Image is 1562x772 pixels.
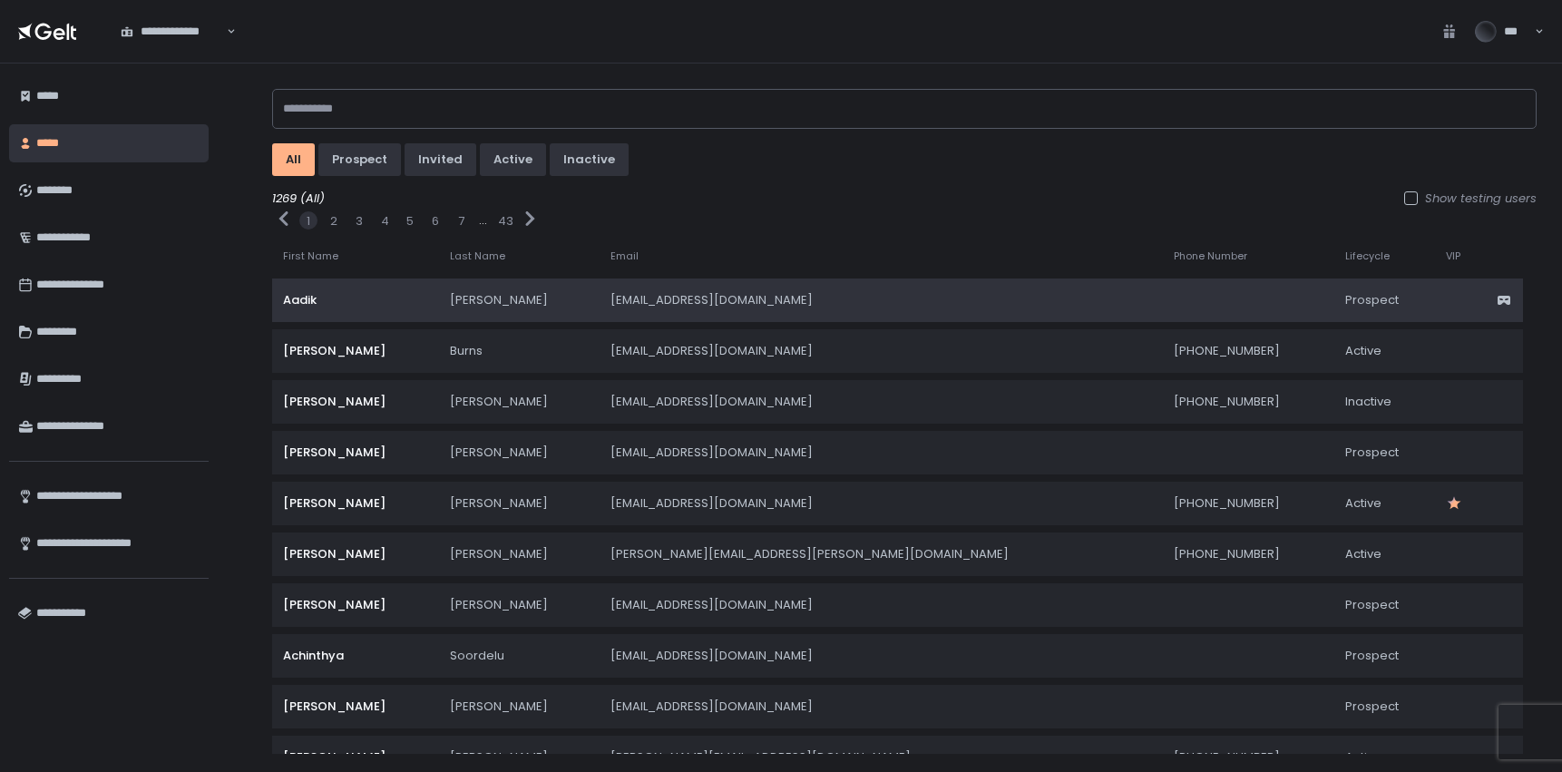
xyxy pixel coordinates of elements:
div: [PERSON_NAME] [450,546,589,562]
span: active [1345,749,1381,766]
span: First Name [283,249,338,263]
div: [PERSON_NAME] [450,699,589,715]
div: [PHONE_NUMBER] [1174,749,1323,766]
div: All [286,151,301,168]
div: [PERSON_NAME] [283,445,428,461]
button: 2 [330,213,337,230]
div: [PERSON_NAME] [450,495,589,512]
span: Phone Number [1174,249,1247,263]
span: inactive [1345,394,1391,410]
div: [PERSON_NAME] [450,292,589,308]
div: Search for option [109,12,236,52]
div: ... [479,212,487,229]
span: Last Name [450,249,505,263]
div: [PERSON_NAME] [283,699,428,715]
button: inactive [550,143,629,176]
div: [EMAIL_ADDRESS][DOMAIN_NAME] [610,343,1152,359]
button: 4 [381,213,389,230]
input: Search for option [224,23,225,41]
button: 1 [307,213,310,230]
div: Aadik [283,292,428,308]
div: [PHONE_NUMBER] [1174,546,1323,562]
div: [PERSON_NAME][EMAIL_ADDRESS][PERSON_NAME][DOMAIN_NAME] [610,546,1152,562]
div: [PERSON_NAME] [450,445,589,461]
span: active [1345,546,1381,562]
div: inactive [563,151,615,168]
div: [PERSON_NAME] [283,394,428,410]
div: [PHONE_NUMBER] [1174,495,1323,512]
div: [EMAIL_ADDRESS][DOMAIN_NAME] [610,292,1152,308]
div: [PERSON_NAME] [283,749,428,766]
div: [PERSON_NAME][EMAIL_ADDRESS][DOMAIN_NAME] [610,749,1152,766]
span: active [1345,343,1381,359]
div: [PERSON_NAME] [283,597,428,613]
span: prospect [1345,445,1399,461]
div: Achinthya [283,648,428,664]
div: [EMAIL_ADDRESS][DOMAIN_NAME] [610,699,1152,715]
button: prospect [318,143,401,176]
div: [EMAIL_ADDRESS][DOMAIN_NAME] [610,495,1152,512]
button: 6 [432,213,439,230]
button: invited [405,143,476,176]
div: prospect [332,151,387,168]
span: active [1345,495,1381,512]
div: [PERSON_NAME] [450,597,589,613]
button: 43 [498,213,513,230]
div: [PERSON_NAME] [283,343,428,359]
div: [PHONE_NUMBER] [1174,394,1323,410]
div: [EMAIL_ADDRESS][DOMAIN_NAME] [610,597,1152,613]
div: [EMAIL_ADDRESS][DOMAIN_NAME] [610,394,1152,410]
span: Lifecycle [1345,249,1390,263]
span: VIP [1446,249,1460,263]
div: [EMAIL_ADDRESS][DOMAIN_NAME] [610,445,1152,461]
button: 3 [356,213,363,230]
div: [PHONE_NUMBER] [1174,343,1323,359]
span: prospect [1345,292,1399,308]
div: [EMAIL_ADDRESS][DOMAIN_NAME] [610,648,1152,664]
span: prospect [1345,648,1399,664]
div: [PERSON_NAME] [283,495,428,512]
div: Soordelu [450,648,589,664]
div: [PERSON_NAME] [450,749,589,766]
span: prospect [1345,699,1399,715]
div: 1269 (All) [272,191,1537,207]
div: [PERSON_NAME] [450,394,589,410]
span: prospect [1345,597,1399,613]
div: invited [418,151,463,168]
button: 5 [406,213,414,230]
button: 7 [458,213,464,230]
span: Email [610,249,639,263]
button: active [480,143,546,176]
div: Burns [450,343,589,359]
div: active [493,151,532,168]
button: All [272,143,315,176]
div: [PERSON_NAME] [283,546,428,562]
